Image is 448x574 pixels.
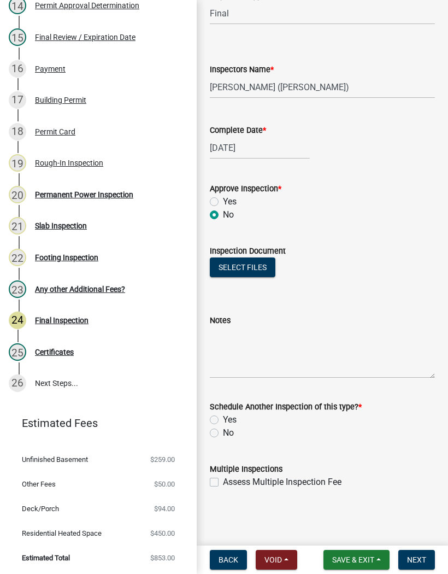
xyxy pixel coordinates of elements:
[9,217,26,235] div: 21
[210,317,231,325] label: Notes
[256,550,297,570] button: Void
[9,186,26,203] div: 20
[210,403,362,411] label: Schedule Another Inspection of this type?
[210,257,275,277] button: Select files
[210,66,274,74] label: Inspectors Name
[35,285,125,293] div: Any other Additional Fees?
[35,159,103,167] div: Rough-In Inspection
[9,60,26,78] div: 16
[154,481,175,488] span: $50.00
[223,208,234,221] label: No
[35,33,135,41] div: Final Review / Expiration Date
[223,426,234,440] label: No
[22,481,56,488] span: Other Fees
[9,343,26,361] div: 25
[35,254,98,261] div: Footing Inspection
[35,317,89,324] div: Final Inspection
[22,530,102,537] span: Residential Heated Space
[210,248,286,255] label: Inspection Document
[210,127,266,134] label: Complete Date
[22,505,59,512] span: Deck/Porch
[210,185,281,193] label: Approve Inspection
[264,555,282,564] span: Void
[154,505,175,512] span: $94.00
[35,128,75,136] div: Permit Card
[407,555,426,564] span: Next
[35,348,74,356] div: Certificates
[35,222,87,230] div: Slab Inspection
[9,249,26,266] div: 22
[9,123,26,140] div: 18
[35,96,86,104] div: Building Permit
[150,456,175,463] span: $259.00
[223,413,237,426] label: Yes
[223,195,237,208] label: Yes
[35,191,133,198] div: Permanent Power Inspection
[219,555,238,564] span: Back
[210,137,310,159] input: mm/dd/yyyy
[210,466,282,473] label: Multiple Inspections
[22,456,88,463] span: Unfinished Basement
[9,28,26,46] div: 15
[150,530,175,537] span: $450.00
[22,554,70,561] span: Estimated Total
[398,550,435,570] button: Next
[9,154,26,172] div: 19
[35,65,66,73] div: Payment
[210,550,247,570] button: Back
[9,280,26,298] div: 23
[223,476,341,489] label: Assess Multiple Inspection Fee
[35,2,139,9] div: Permit Approval Determination
[323,550,390,570] button: Save & Exit
[9,412,179,434] a: Estimated Fees
[9,374,26,392] div: 26
[9,91,26,109] div: 17
[9,312,26,329] div: 24
[150,554,175,561] span: $853.00
[332,555,374,564] span: Save & Exit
